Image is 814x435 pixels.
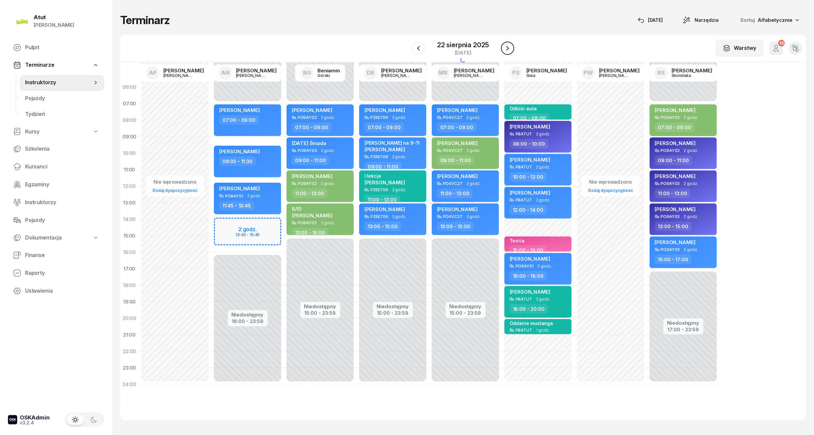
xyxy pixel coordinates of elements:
button: [DATE] [632,14,669,27]
div: 08:00 [120,112,139,128]
div: 07:00 - 09:00 [292,123,331,132]
div: PO9AY03 [661,214,680,219]
button: Nie wprowadzonoDodaj dyspozycyjność [586,176,636,196]
span: 2 godz. [247,194,261,198]
button: Warstwy [716,40,764,57]
div: Słomińska [672,73,703,78]
span: 2 godz. [684,214,698,219]
div: [PERSON_NAME] [236,73,268,78]
div: PO9AY03 [661,247,680,252]
div: PO9AY03 [661,181,680,186]
a: PS[PERSON_NAME]Siwa [504,64,572,82]
a: Raporty [8,265,104,281]
span: [PERSON_NAME] [510,256,550,262]
div: 15:00 - 16:00 [510,245,547,255]
div: [PERSON_NAME] na 9-11 [364,140,420,146]
div: [PERSON_NAME] [381,68,422,73]
div: 09:30 - 11:30 [219,157,256,166]
div: 13:00 - 15:00 [292,228,328,237]
div: 12:00 - 14:00 [510,205,547,215]
div: 16:00 - 23:59 [232,317,264,324]
span: Egzaminy [25,180,99,189]
span: 2 godz. [536,297,550,302]
div: 15:00 - 23:59 [377,309,409,316]
div: Nie wprowadzono [150,178,200,186]
span: [PERSON_NAME] [364,146,405,153]
span: [PERSON_NAME] [437,107,478,113]
div: PZ6E706 [370,155,388,159]
a: Pojazdy [8,212,104,228]
div: PZ6E706 [370,188,388,192]
span: Raporty [25,269,99,277]
span: Narzędzia [695,16,719,24]
div: [DATE] [437,50,489,55]
a: Ustawienia [8,283,104,299]
div: [PERSON_NAME] [599,68,640,73]
span: 2 godz. [684,181,698,186]
a: Pulpit [8,40,104,55]
span: 2 godz. [538,264,552,269]
span: 2 godz. [536,198,550,202]
span: 2 godz. [466,181,481,186]
span: [DATE] Śniada [292,140,326,146]
button: Narzędzia [677,14,725,27]
div: 07:00 - 09:00 [655,123,695,132]
div: [DATE] [638,16,663,24]
span: Instruktorzy [25,78,92,87]
div: PZ6E706 [370,115,388,120]
div: PO9AY02 [298,181,317,186]
span: PW [584,70,593,76]
div: [PERSON_NAME] [163,73,195,78]
div: 17:00 [120,261,139,277]
div: [PERSON_NAME] [454,73,486,78]
div: PO9AY02 [298,115,317,120]
div: Teoria [510,238,525,243]
span: [PERSON_NAME] [292,107,332,113]
div: Atut [34,15,74,20]
button: 13 [770,42,783,55]
div: 20:00 [120,310,139,327]
div: PO9AY02 [298,221,317,225]
a: Egzaminy [8,177,104,193]
div: 15:00 - 17:00 [655,255,692,264]
div: 15:00 [120,228,139,244]
div: P8ATUT [516,132,532,136]
span: [PERSON_NAME] [292,173,332,179]
span: 2 godz. [466,214,481,219]
button: Niedostępny16:00 - 23:59 [232,311,264,325]
span: [PERSON_NAME] [364,206,405,212]
span: 2 godz. [392,115,406,120]
a: Dodaj dyspozycyjność [586,187,636,194]
span: [PERSON_NAME] [437,140,478,146]
span: [PERSON_NAME] [655,173,695,179]
span: BG [303,70,311,76]
a: RS[PERSON_NAME]Słomińska [649,64,718,82]
div: Siwa [526,73,558,78]
div: 09:00 - 11:00 [437,156,474,165]
a: AN[PERSON_NAME][PERSON_NAME] [214,64,282,82]
div: OSKAdmin [20,415,50,420]
a: PW[PERSON_NAME][PERSON_NAME] [577,64,645,82]
span: 2 godz. [684,148,698,153]
div: Beniamin [318,68,340,73]
span: AP [149,70,157,76]
a: Kursy [8,124,104,139]
img: logo-xs-dark@2x.png [8,415,17,424]
div: I lekcja [364,173,405,179]
span: [PERSON_NAME] [219,148,260,155]
span: Szkolenia [25,145,99,153]
button: Niedostępny17:00 - 23:59 [667,319,699,334]
div: [PERSON_NAME] [381,73,413,78]
span: [PERSON_NAME] [655,206,695,212]
span: 2 godz. [321,148,335,153]
span: [PERSON_NAME] [364,179,405,186]
div: 12:00 [120,178,139,195]
div: 13:00 [120,195,139,211]
div: 21:00 [120,327,139,343]
a: Instruktorzy [20,75,104,91]
div: Niedostępny [232,312,264,317]
a: Instruktorzy [8,195,104,210]
div: 22 sierpnia 2025 [437,42,489,48]
div: 09:00 - 11:00 [292,156,329,165]
div: 19:00 [120,294,139,310]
